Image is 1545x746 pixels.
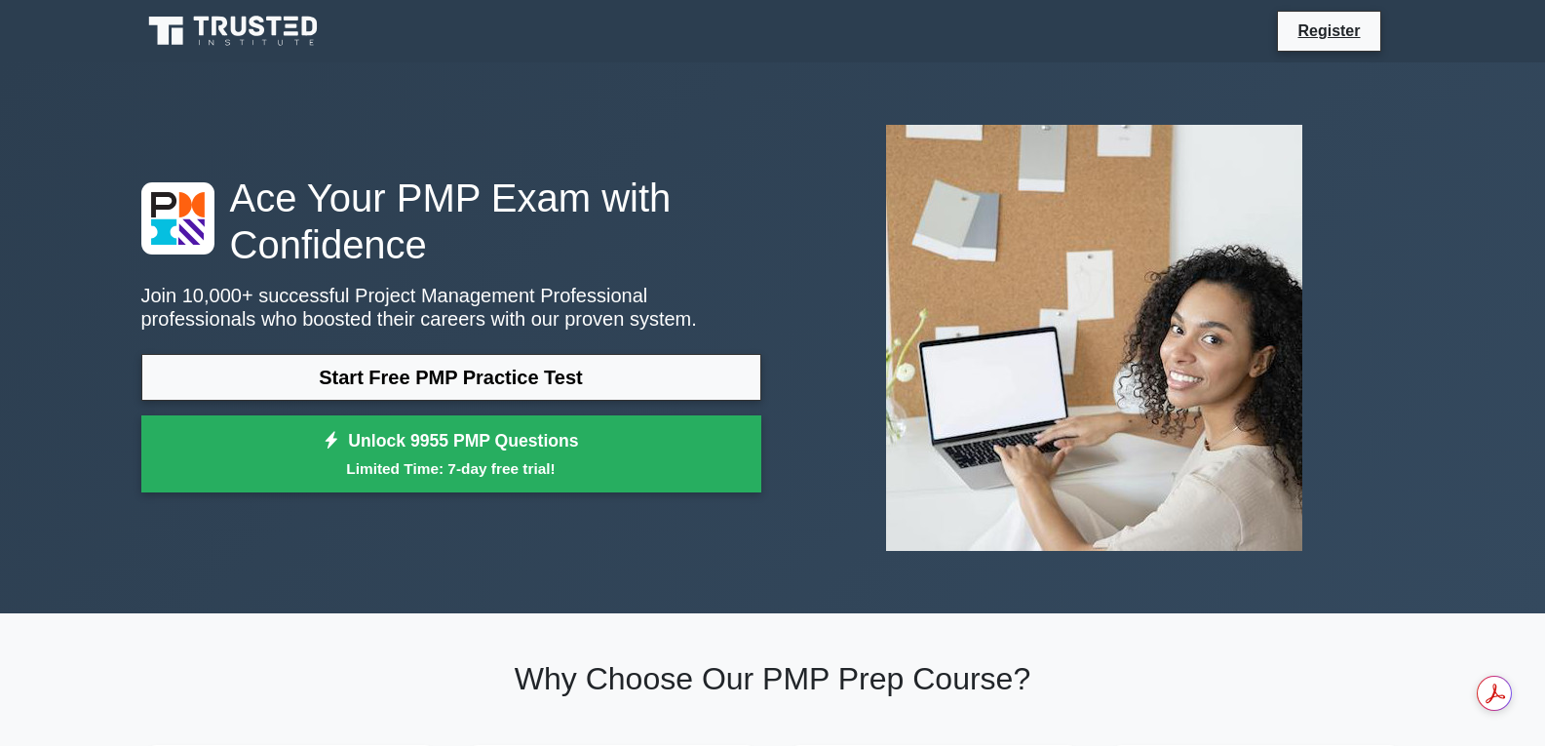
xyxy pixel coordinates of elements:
p: Join 10,000+ successful Project Management Professional professionals who boosted their careers w... [141,284,761,331]
a: Start Free PMP Practice Test [141,354,761,401]
small: Limited Time: 7-day free trial! [166,457,737,480]
h1: Ace Your PMP Exam with Confidence [141,175,761,268]
a: Register [1286,19,1371,43]
a: Unlock 9955 PMP QuestionsLimited Time: 7-day free trial! [141,415,761,493]
h2: Why Choose Our PMP Prep Course? [141,660,1405,697]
